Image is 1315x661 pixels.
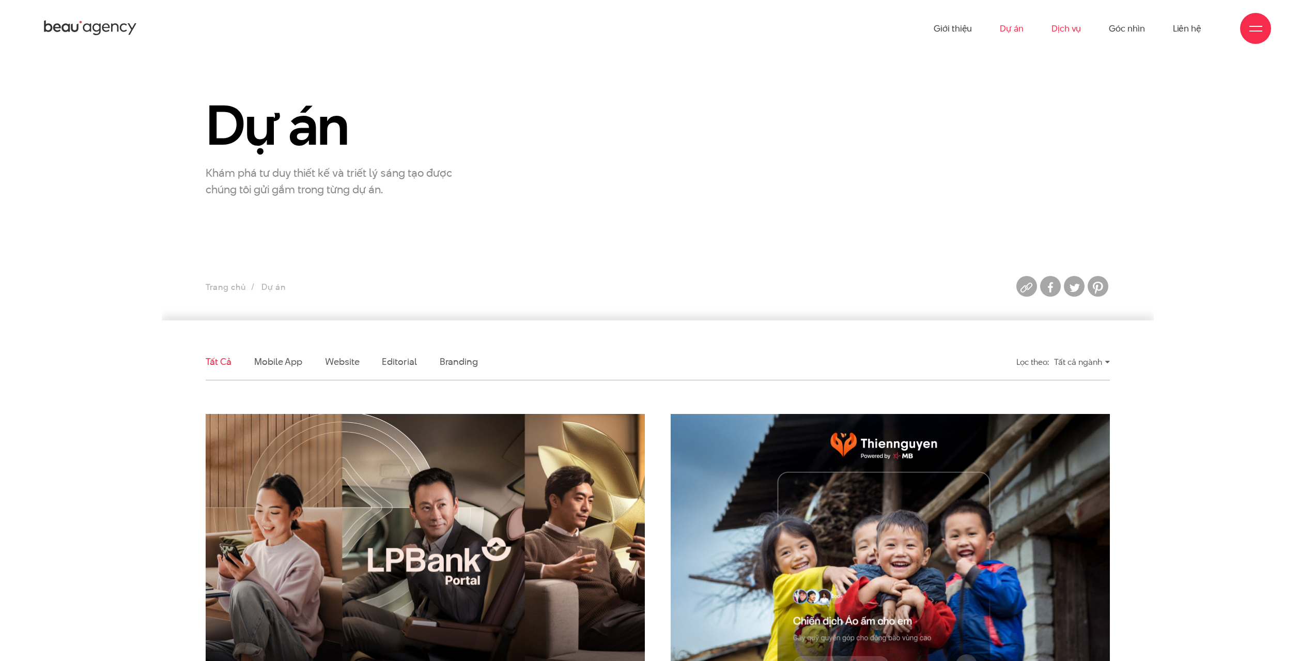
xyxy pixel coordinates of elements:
div: Tất cả ngành [1054,353,1110,371]
a: Trang chủ [206,281,246,293]
a: Branding [440,355,478,368]
a: Website [325,355,359,368]
a: Tất cả [206,355,231,368]
a: Editorial [382,355,416,368]
a: Mobile app [254,355,302,368]
div: Lọc theo: [1016,353,1049,371]
h1: Dự án [206,96,490,155]
p: Khám phá tư duy thiết kế và triết lý sáng tạo được chúng tôi gửi gắm trong từng dự án. [206,164,464,197]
